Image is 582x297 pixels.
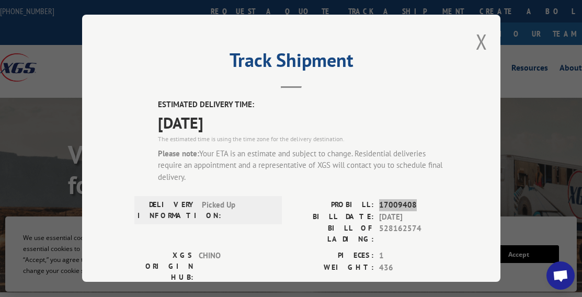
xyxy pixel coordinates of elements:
[158,134,448,144] div: The estimated time is using the time zone for the delivery destination.
[379,250,448,262] span: 1
[138,199,197,221] label: DELIVERY INFORMATION:
[202,199,272,221] span: Picked Up
[379,199,448,211] span: 17009408
[291,211,374,223] label: BILL DATE:
[158,148,199,158] strong: Please note:
[134,53,448,73] h2: Track Shipment
[291,262,374,274] label: WEIGHT:
[158,148,448,184] div: Your ETA is an estimate and subject to change. Residential deliveries require an appointment and ...
[379,223,448,245] span: 528162574
[379,211,448,223] span: [DATE]
[158,99,448,111] label: ESTIMATED DELIVERY TIME:
[291,199,374,211] label: PROBILL:
[158,111,448,134] span: [DATE]
[379,262,448,274] span: 436
[546,261,575,290] div: Open chat
[476,28,487,55] button: Close modal
[134,250,193,283] label: XGS ORIGIN HUB:
[291,223,374,245] label: BILL OF LADING:
[199,250,269,283] span: CHINO
[291,250,374,262] label: PIECES:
